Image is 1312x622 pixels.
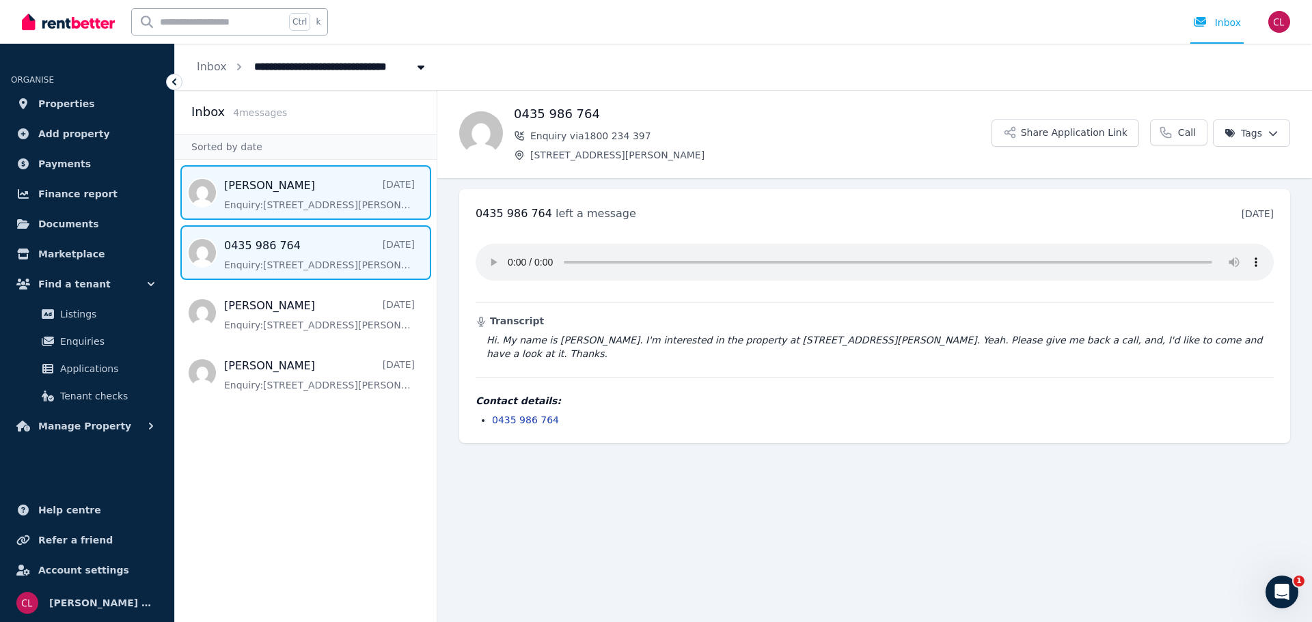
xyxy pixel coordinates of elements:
[38,276,111,292] span: Find a tenant
[11,75,54,85] span: ORGANISE
[38,502,101,518] span: Help centre
[38,186,118,202] span: Finance report
[476,394,1274,408] h4: Contact details:
[38,562,129,578] span: Account settings
[1268,11,1290,33] img: Cheryl & Dave Lambert
[191,102,225,122] h2: Inbox
[476,333,1274,361] blockquote: Hi. My name is [PERSON_NAME]. I'm interested in the property at [STREET_ADDRESS][PERSON_NAME]. Ye...
[992,119,1139,147] button: Share Application Link
[224,238,415,272] a: 0435 986 764[DATE]Enquiry:[STREET_ADDRESS][PERSON_NAME].
[1178,126,1196,139] span: Call
[38,246,105,262] span: Marketplace
[476,207,552,220] span: 0435 986 764
[60,333,152,350] span: Enquiries
[514,104,992,124] h1: 0435 986 764
[1150,119,1207,145] a: Call
[60,388,152,404] span: Tenant checks
[1294,576,1304,586] span: 1
[38,418,131,434] span: Manage Property
[175,160,437,406] nav: Message list
[11,120,163,147] a: Add property
[289,13,310,31] span: Ctrl
[49,595,158,611] span: [PERSON_NAME] & [PERSON_NAME]
[224,298,415,332] a: [PERSON_NAME][DATE]Enquiry:[STREET_ADDRESS][PERSON_NAME].
[38,96,95,112] span: Properties
[16,355,158,382] a: Applications
[530,129,992,143] span: Enquiry via 1800 234 397
[530,148,992,162] span: [STREET_ADDRESS][PERSON_NAME]
[1213,119,1290,147] button: Tags
[224,358,415,392] a: [PERSON_NAME][DATE]Enquiry:[STREET_ADDRESS][PERSON_NAME].
[60,361,152,377] span: Applications
[11,240,163,268] a: Marketplace
[1193,16,1241,29] div: Inbox
[38,126,110,142] span: Add property
[1266,576,1298,608] iframe: Intercom live chat
[175,44,450,90] nav: Breadcrumb
[1242,208,1274,219] time: [DATE]
[556,207,636,220] span: left a message
[476,314,1274,328] h3: Transcript
[16,592,38,614] img: Cheryl & Dave Lambert
[16,382,158,410] a: Tenant checks
[1225,126,1262,140] span: Tags
[11,270,163,298] button: Find a tenant
[11,526,163,554] a: Refer a friend
[16,300,158,328] a: Listings
[11,556,163,584] a: Account settings
[224,178,415,212] a: [PERSON_NAME][DATE]Enquiry:[STREET_ADDRESS][PERSON_NAME].
[492,414,559,425] a: 0435 986 764
[38,532,113,548] span: Refer a friend
[38,156,91,172] span: Payments
[11,90,163,117] a: Properties
[175,134,437,160] div: Sorted by date
[11,180,163,208] a: Finance report
[60,306,152,322] span: Listings
[16,328,158,355] a: Enquiries
[197,60,227,73] a: Inbox
[11,210,163,238] a: Documents
[11,496,163,524] a: Help centre
[11,150,163,178] a: Payments
[459,111,503,155] img: 0435 986 764
[11,412,163,440] button: Manage Property
[38,216,99,232] span: Documents
[316,16,320,27] span: k
[22,12,115,32] img: RentBetter
[233,107,287,118] span: 4 message s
